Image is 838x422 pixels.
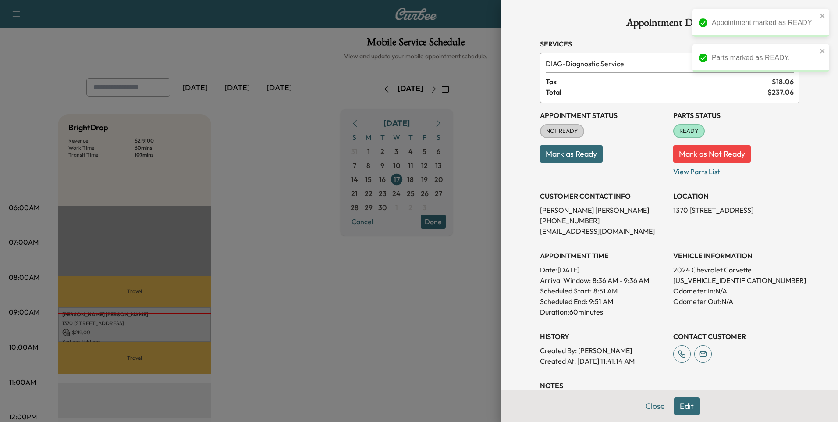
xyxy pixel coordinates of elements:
[674,397,700,415] button: Edit
[820,12,826,19] button: close
[540,286,592,296] p: Scheduled Start:
[540,215,666,226] p: [PHONE_NUMBER]
[541,127,583,136] span: NOT READY
[546,58,764,69] span: Diagnostic Service
[673,286,799,296] p: Odometer In: N/A
[772,76,794,87] span: $ 18.06
[540,380,799,391] h3: NOTES
[673,191,799,201] h3: LOCATION
[673,275,799,286] p: [US_VEHICLE_IDENTIFICATION_NUMBER]
[712,53,817,63] div: Parts marked as READY.
[540,307,666,317] p: Duration: 60 minutes
[540,331,666,342] h3: History
[540,265,666,275] p: Date: [DATE]
[673,265,799,275] p: 2024 Chevrolet Corvette
[593,275,649,286] span: 8:36 AM - 9:36 AM
[540,250,666,261] h3: APPOINTMENT TIME
[546,76,772,87] span: Tax
[540,205,666,215] p: [PERSON_NAME] [PERSON_NAME]
[540,275,666,286] p: Arrival Window:
[673,145,751,163] button: Mark as Not Ready
[820,47,826,54] button: close
[546,87,767,97] span: Total
[540,145,603,163] button: Mark as Ready
[640,397,671,415] button: Close
[540,191,666,201] h3: CUSTOMER CONTACT INFO
[674,127,704,136] span: READY
[540,39,799,49] h3: Services
[593,286,618,296] p: 8:51 AM
[673,110,799,121] h3: Parts Status
[673,163,799,177] p: View Parts List
[540,226,666,236] p: [EMAIL_ADDRESS][DOMAIN_NAME]
[540,18,799,32] h1: Appointment Details
[540,296,587,307] p: Scheduled End:
[673,250,799,261] h3: VEHICLE INFORMATION
[712,18,817,28] div: Appointment marked as READY
[540,345,666,356] p: Created By : [PERSON_NAME]
[540,356,666,366] p: Created At : [DATE] 11:41:14 AM
[589,296,613,307] p: 9:51 AM
[767,87,794,97] span: $ 237.06
[673,205,799,215] p: 1370 [STREET_ADDRESS]
[540,110,666,121] h3: Appointment Status
[673,296,799,307] p: Odometer Out: N/A
[673,331,799,342] h3: CONTACT CUSTOMER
